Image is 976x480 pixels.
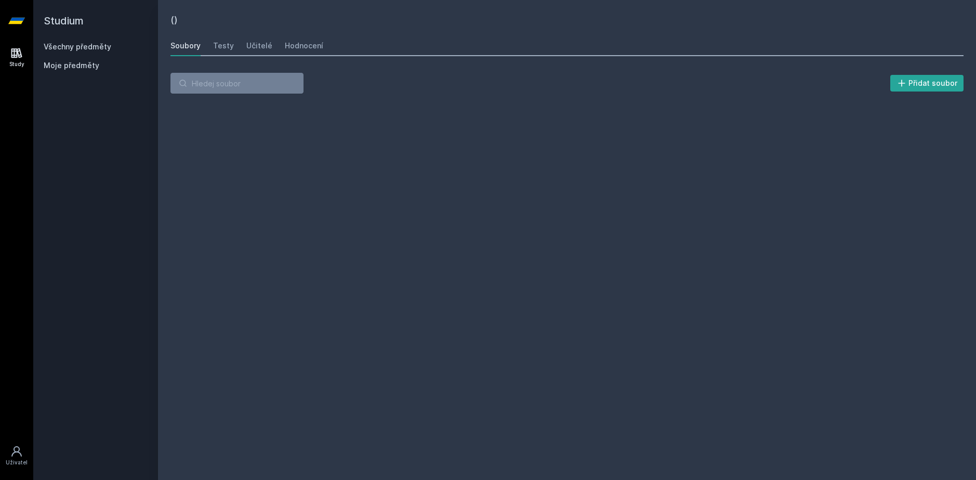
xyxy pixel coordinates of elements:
h2: () [170,12,964,27]
button: Přidat soubor [890,75,964,92]
div: Učitelé [246,41,272,51]
a: Study [2,42,31,73]
a: Testy [213,35,234,56]
div: Study [9,60,24,68]
input: Hledej soubor [170,73,304,94]
div: Soubory [170,41,201,51]
span: Moje předměty [44,60,99,71]
a: Soubory [170,35,201,56]
div: Hodnocení [285,41,323,51]
a: Všechny předměty [44,42,111,51]
div: Uživatel [6,459,28,466]
a: Učitelé [246,35,272,56]
a: Hodnocení [285,35,323,56]
a: Uživatel [2,440,31,472]
div: Testy [213,41,234,51]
